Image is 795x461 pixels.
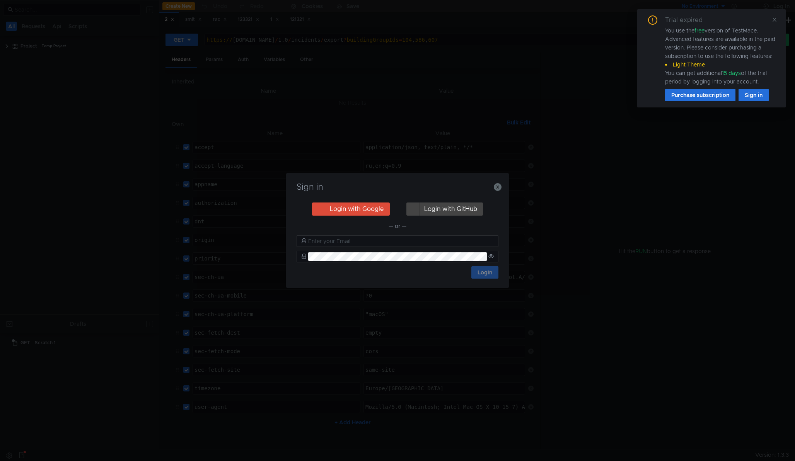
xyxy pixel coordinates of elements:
[722,70,741,77] span: 15 days
[665,15,712,25] div: Trial expired
[739,89,769,101] button: Sign in
[694,27,705,34] span: free
[312,202,390,216] button: Login with Google
[308,237,494,245] input: Enter your Email
[665,89,735,101] button: Purchase subscription
[665,69,776,86] div: You can get additional of the trial period by logging into your account.
[406,202,483,216] button: Login with GitHub
[297,221,498,231] div: — or —
[665,26,776,86] div: You use the version of TestMace. Advanced features are available in the paid version. Please cons...
[665,60,776,69] li: Light Theme
[295,182,500,192] h3: Sign in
